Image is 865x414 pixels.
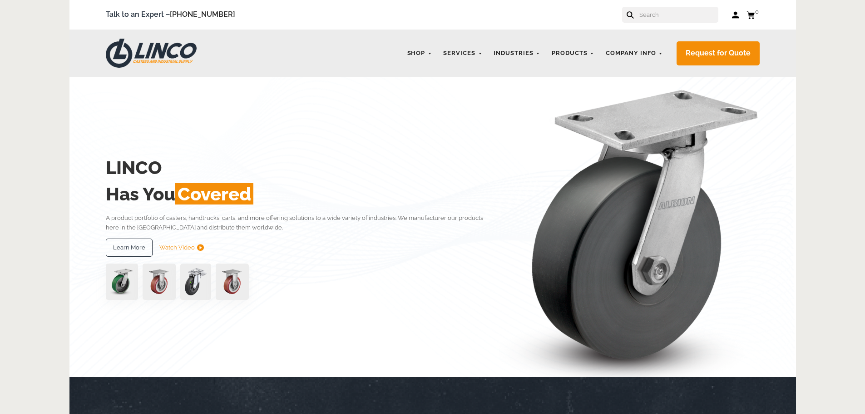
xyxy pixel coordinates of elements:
[175,183,253,205] span: Covered
[106,181,497,207] h2: Has You
[499,77,760,377] img: linco_caster
[439,45,487,62] a: Services
[732,10,740,20] a: Log in
[489,45,545,62] a: Industries
[106,264,138,300] img: pn3orx8a-94725-1-1-.png
[216,264,249,300] img: capture-59611-removebg-preview-1.png
[106,155,497,181] h2: LINCO
[197,244,204,251] img: subtract.png
[106,239,153,257] a: Learn More
[159,239,204,257] a: Watch Video
[547,45,599,62] a: Products
[403,45,437,62] a: Shop
[106,213,497,233] p: A product portfolio of casters, handtrucks, carts, and more offering solutions to a wide variety ...
[677,41,760,65] a: Request for Quote
[106,9,235,21] span: Talk to an Expert –
[755,8,759,15] span: 0
[143,264,176,300] img: capture-59611-removebg-preview-1.png
[106,39,197,68] img: LINCO CASTERS & INDUSTRIAL SUPPLY
[746,9,760,20] a: 0
[638,7,718,23] input: Search
[170,10,235,19] a: [PHONE_NUMBER]
[601,45,667,62] a: Company Info
[180,264,211,300] img: lvwpp200rst849959jpg-30522-removebg-preview-1.png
